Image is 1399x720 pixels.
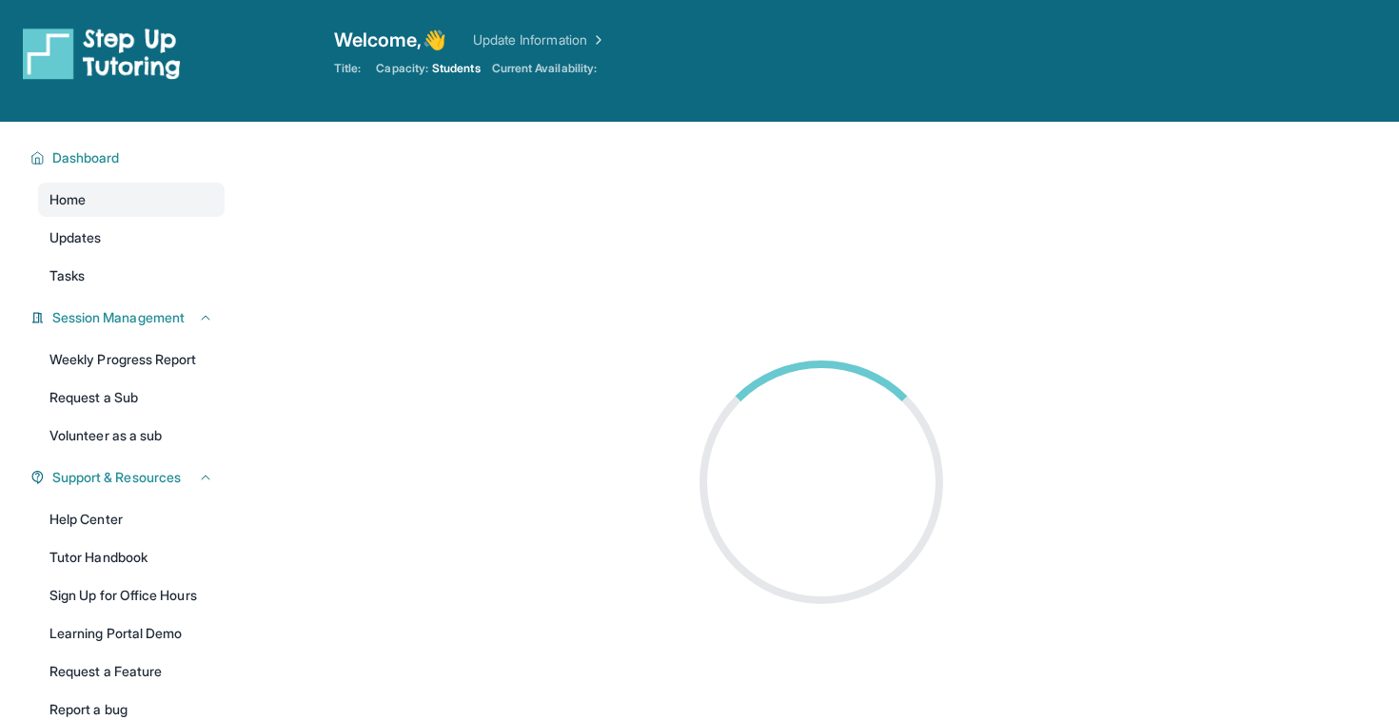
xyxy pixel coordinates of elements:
[52,308,185,327] span: Session Management
[492,61,597,76] span: Current Availability:
[38,183,225,217] a: Home
[334,27,446,53] span: Welcome, 👋
[52,468,181,487] span: Support & Resources
[45,468,213,487] button: Support & Resources
[38,654,225,689] a: Request a Feature
[45,308,213,327] button: Session Management
[38,259,225,293] a: Tasks
[49,266,85,285] span: Tasks
[38,221,225,255] a: Updates
[38,380,225,415] a: Request a Sub
[376,61,428,76] span: Capacity:
[38,418,225,453] a: Volunteer as a sub
[473,30,606,49] a: Update Information
[38,616,225,651] a: Learning Portal Demo
[587,30,606,49] img: Chevron Right
[45,148,213,167] button: Dashboard
[38,578,225,613] a: Sign Up for Office Hours
[38,502,225,536] a: Help Center
[38,342,225,377] a: Weekly Progress Report
[38,540,225,574] a: Tutor Handbook
[23,27,181,80] img: logo
[334,61,361,76] span: Title:
[49,190,86,209] span: Home
[52,148,120,167] span: Dashboard
[432,61,481,76] span: Students
[49,228,102,247] span: Updates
